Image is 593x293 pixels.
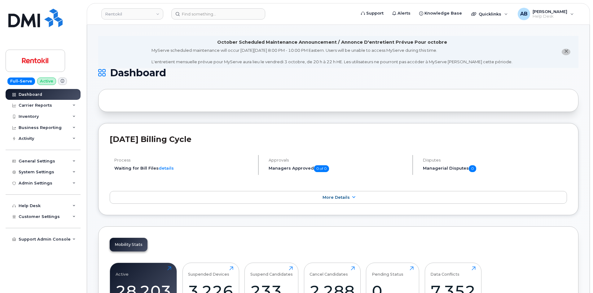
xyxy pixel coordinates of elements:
[110,135,567,144] h2: [DATE] Billing Cycle
[310,266,348,277] div: Cancel Candidates
[217,39,447,46] div: October Scheduled Maintenance Announcement / Annonce D'entretient Prévue Pour octobre
[110,68,166,78] span: Dashboard
[423,158,567,162] h4: Disputes
[152,47,512,65] div: MyServe scheduled maintenance will occur [DATE][DATE] 8:00 PM - 10:00 PM Eastern. Users will be u...
[114,158,253,162] h4: Process
[562,49,570,55] button: close notification
[314,165,329,172] span: 0 of 0
[116,266,129,277] div: Active
[372,266,403,277] div: Pending Status
[323,195,350,200] span: More Details
[114,165,253,171] li: Waiting for Bill Files
[566,266,588,288] iframe: Messenger Launcher
[188,266,229,277] div: Suspended Devices
[269,165,407,172] h5: Managers Approved
[269,158,407,162] h4: Approvals
[250,266,293,277] div: Suspend Candidates
[159,166,174,171] a: details
[423,165,567,172] h5: Managerial Disputes
[430,266,459,277] div: Data Conflicts
[469,165,476,172] span: 0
